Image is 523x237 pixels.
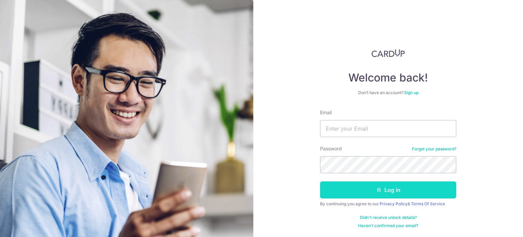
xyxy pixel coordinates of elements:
[360,215,417,220] a: Didn't receive unlock details?
[411,201,445,206] a: Terms Of Service
[320,181,456,198] button: Log in
[320,120,456,137] input: Enter your Email
[358,223,418,228] a: Haven't confirmed your email?
[320,145,342,152] label: Password
[412,146,456,152] a: Forgot your password?
[320,109,332,116] label: Email
[320,201,456,207] div: By continuing you agree to our &
[320,71,456,85] h4: Welcome back!
[404,90,418,95] a: Sign up
[380,201,408,206] a: Privacy Policy
[371,49,405,57] img: CardUp Logo
[320,90,456,95] div: Don’t have an account?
